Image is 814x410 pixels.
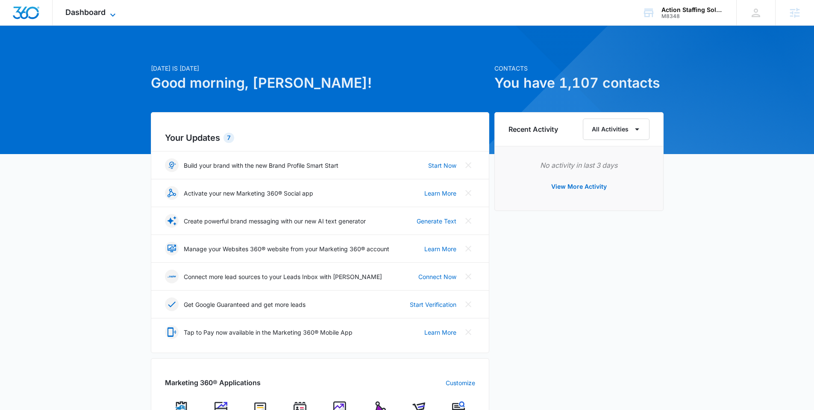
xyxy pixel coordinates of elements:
a: Generate Text [417,217,456,226]
p: Build your brand with the new Brand Profile Smart Start [184,161,338,170]
div: 7 [223,133,234,143]
button: Close [461,186,475,200]
button: Close [461,325,475,339]
span: Dashboard [65,8,106,17]
a: Connect Now [418,272,456,281]
p: Contacts [494,64,664,73]
p: Tap to Pay now available in the Marketing 360® Mobile App [184,328,353,337]
button: View More Activity [543,176,615,197]
p: Activate your new Marketing 360® Social app [184,189,313,198]
p: No activity in last 3 days [508,160,649,170]
button: Close [461,242,475,256]
h1: You have 1,107 contacts [494,73,664,93]
h2: Marketing 360® Applications [165,377,261,388]
a: Start Now [428,161,456,170]
button: Close [461,214,475,228]
a: Customize [446,378,475,387]
h1: Good morning, [PERSON_NAME]! [151,73,489,93]
button: Close [461,270,475,283]
button: Close [461,158,475,172]
div: account id [661,13,724,19]
p: Create powerful brand messaging with our new AI text generator [184,217,366,226]
p: Manage your Websites 360® website from your Marketing 360® account [184,244,389,253]
a: Learn More [424,328,456,337]
a: Start Verification [410,300,456,309]
h2: Your Updates [165,131,475,144]
a: Learn More [424,189,456,198]
p: Connect more lead sources to your Leads Inbox with [PERSON_NAME] [184,272,382,281]
button: Close [461,297,475,311]
div: account name [661,6,724,13]
p: Get Google Guaranteed and get more leads [184,300,306,309]
p: [DATE] is [DATE] [151,64,489,73]
button: All Activities [583,119,649,140]
a: Learn More [424,244,456,253]
h6: Recent Activity [508,124,558,134]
